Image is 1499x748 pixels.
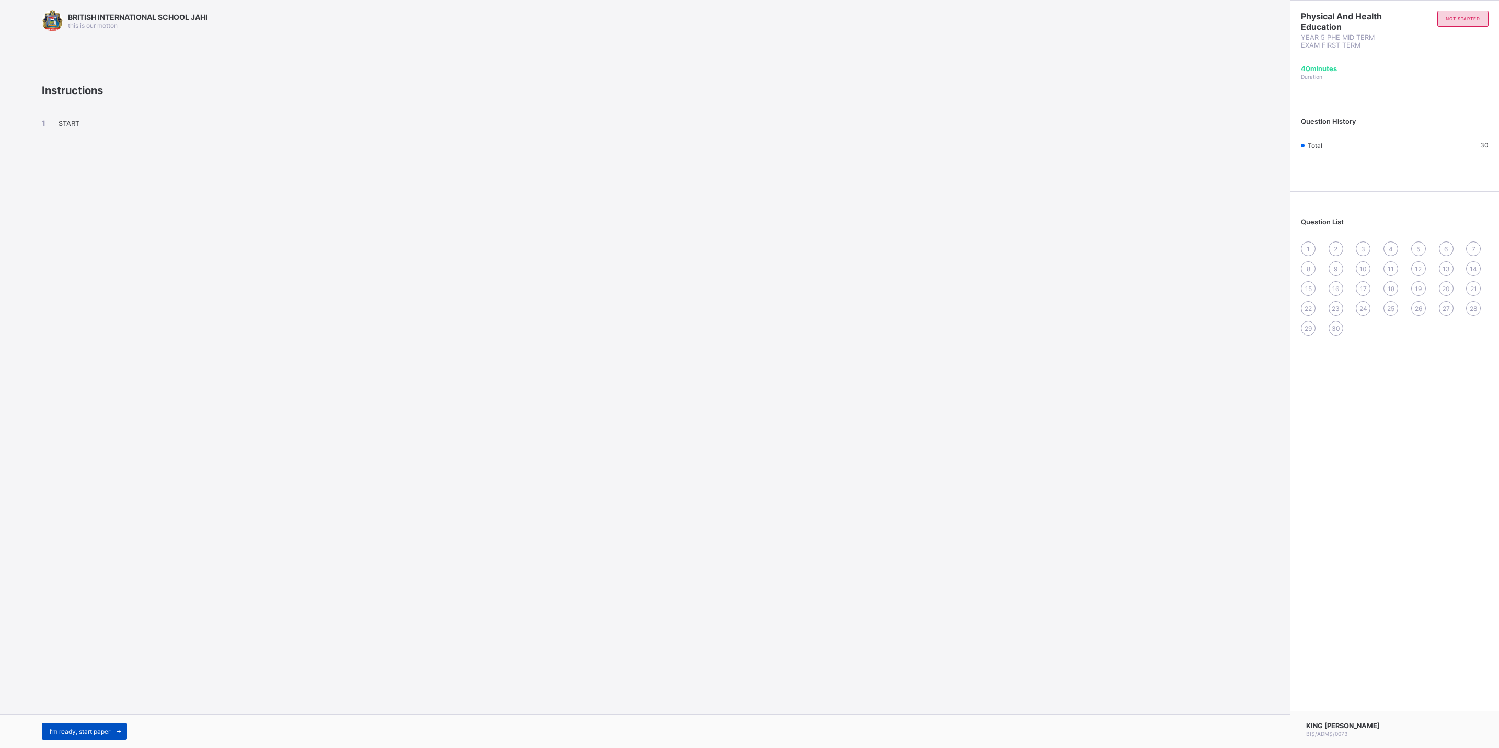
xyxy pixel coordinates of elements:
span: 26 [1415,305,1422,313]
span: 28 [1470,305,1477,313]
span: not started [1446,16,1480,21]
span: 25 [1387,305,1394,313]
span: 29 [1305,325,1312,332]
span: 27 [1443,305,1450,313]
span: START [59,120,79,128]
span: Question History [1301,118,1356,125]
span: Instructions [42,84,103,97]
span: BRITISH INTERNATIONAL SCHOOL JAHI [68,13,207,21]
span: 22 [1305,305,1312,313]
span: 4 [1389,245,1393,253]
span: 6 [1444,245,1448,253]
span: 17 [1360,285,1367,293]
span: this is our motton [68,21,118,29]
span: KING [PERSON_NAME] [1306,722,1380,730]
span: 19 [1415,285,1422,293]
span: 24 [1359,305,1367,313]
span: 16 [1332,285,1339,293]
span: 12 [1415,265,1422,273]
span: 3 [1361,245,1365,253]
span: 5 [1416,245,1420,253]
span: 30 [1332,325,1340,332]
span: 21 [1470,285,1477,293]
span: 18 [1388,285,1394,293]
span: 1 [1307,245,1310,253]
span: 14 [1470,265,1477,273]
span: 7 [1472,245,1475,253]
span: Total [1308,142,1322,149]
span: Physical And Health Education [1301,11,1395,32]
span: BIS/ADMS/0073 [1306,731,1348,737]
span: 23 [1332,305,1340,313]
span: I’m ready, start paper [50,728,110,735]
span: Question List [1301,218,1344,226]
span: 9 [1334,265,1337,273]
span: 2 [1334,245,1337,253]
span: 40 minutes [1301,65,1337,73]
span: 20 [1442,285,1450,293]
span: 13 [1443,265,1450,273]
span: 30 [1480,141,1489,149]
span: YEAR 5 PHE MID TERM EXAM FIRST TERM [1301,33,1395,49]
span: Duration [1301,74,1322,80]
span: 8 [1307,265,1310,273]
span: 15 [1305,285,1312,293]
span: 11 [1388,265,1394,273]
span: 10 [1359,265,1367,273]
